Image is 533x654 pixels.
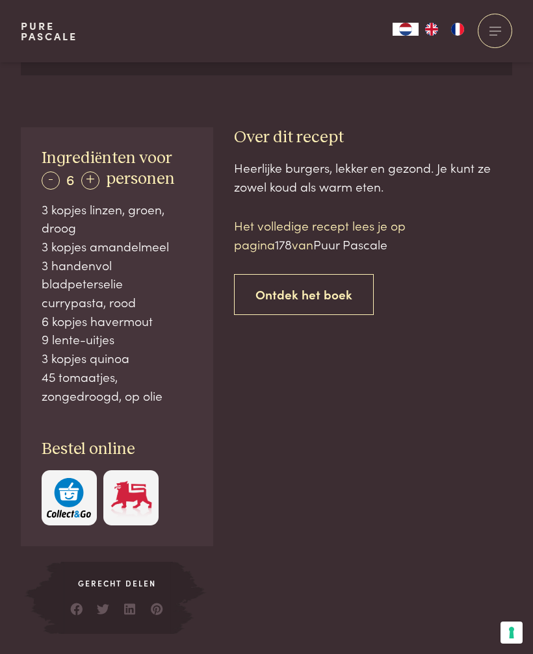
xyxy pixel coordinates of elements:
[106,171,175,187] span: personen
[81,171,99,190] div: +
[275,235,292,253] span: 178
[393,23,471,36] aside: Language selected: Nederlands
[419,23,471,36] ul: Language list
[445,23,471,36] a: FR
[234,158,512,195] div: Heerlijke burgers, lekker en gezond. Je kunt ze zowel koud als warm eten.
[66,170,74,189] span: 6
[42,293,193,312] div: currypasta, rood
[109,478,153,518] img: Delhaize
[42,349,193,368] div: 3 kopjes quinoa
[21,21,77,42] a: PurePascale
[42,150,172,166] span: Ingrediënten voor
[500,622,523,644] button: Uw voorkeuren voor toestemming voor trackingtechnologieën
[42,439,193,460] h3: Bestel online
[419,23,445,36] a: EN
[42,312,193,331] div: 6 kopjes havermout
[42,330,193,349] div: 9 lente-uitjes
[42,237,193,256] div: 3 kopjes amandelmeel
[47,478,91,518] img: c308188babc36a3a401bcb5cb7e020f4d5ab42f7cacd8327e500463a43eeb86c.svg
[234,216,512,253] p: Het volledige recept lees je op pagina van
[42,200,193,237] div: 3 kopjes linzen, groen, droog
[234,274,374,315] a: Ontdek het boek
[393,23,419,36] a: NL
[393,23,419,36] div: Language
[42,171,60,190] div: -
[42,256,193,293] div: 3 handenvol bladpeterselie
[313,235,387,253] span: Puur Pascale
[42,368,193,405] div: 45 tomaatjes, zongedroogd, op olie
[61,577,174,589] span: Gerecht delen
[234,127,512,148] h3: Over dit recept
